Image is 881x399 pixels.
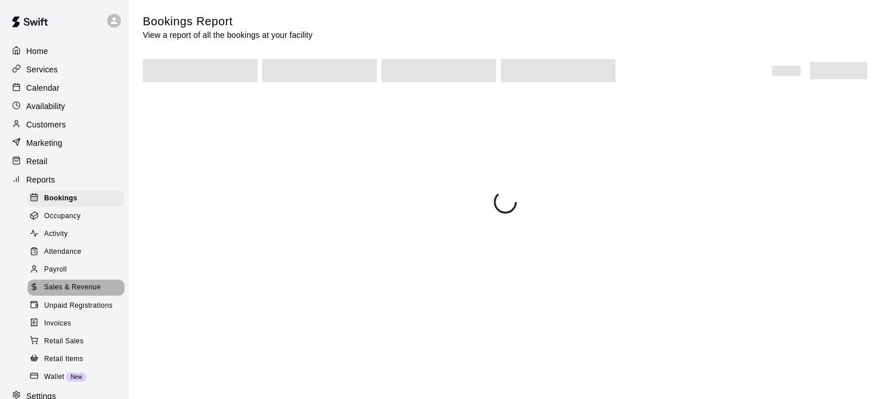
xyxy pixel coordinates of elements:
div: Unpaid Registrations [28,298,124,314]
a: Attendance [28,243,129,261]
p: Services [26,64,58,75]
span: New [66,374,87,380]
span: Attendance [44,246,81,258]
span: Occupancy [44,211,81,222]
p: Calendar [26,82,60,94]
a: Invoices [28,315,129,332]
a: Occupancy [28,207,129,225]
a: Home [9,42,120,60]
a: Services [9,61,120,78]
a: Activity [28,226,129,243]
p: Customers [26,119,66,130]
div: Retail Items [28,351,124,367]
a: Marketing [9,134,120,152]
span: Retail Sales [44,336,84,347]
a: Retail Sales [28,332,129,350]
span: Invoices [44,318,71,330]
div: Payroll [28,262,124,278]
div: Attendance [28,244,124,260]
span: Wallet [44,371,64,383]
a: Availability [9,98,120,115]
a: Retail Items [28,350,129,368]
p: Availability [26,100,65,112]
div: Activity [28,226,124,242]
a: Customers [9,116,120,133]
p: Reports [26,174,55,185]
p: Marketing [26,137,63,149]
div: Invoices [28,316,124,332]
span: Bookings [44,193,77,204]
span: Activity [44,228,68,240]
div: Occupancy [28,208,124,224]
a: WalletNew [28,368,129,386]
a: Payroll [28,261,129,279]
span: Retail Items [44,354,83,365]
p: View a report of all the bookings at your facility [143,29,313,41]
span: Payroll [44,264,67,276]
a: Unpaid Registrations [28,297,129,315]
a: Retail [9,153,120,170]
span: Unpaid Registrations [44,300,112,312]
div: WalletNew [28,369,124,385]
div: Retail Sales [28,334,124,350]
a: Calendar [9,79,120,96]
p: Retail [26,156,48,167]
div: Sales & Revenue [28,280,124,296]
div: Bookings [28,191,124,207]
a: Reports [9,171,120,188]
h5: Bookings Report [143,14,313,29]
p: Home [26,45,48,57]
span: Sales & Revenue [44,282,101,293]
a: Sales & Revenue [28,279,129,297]
a: Bookings [28,189,129,207]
